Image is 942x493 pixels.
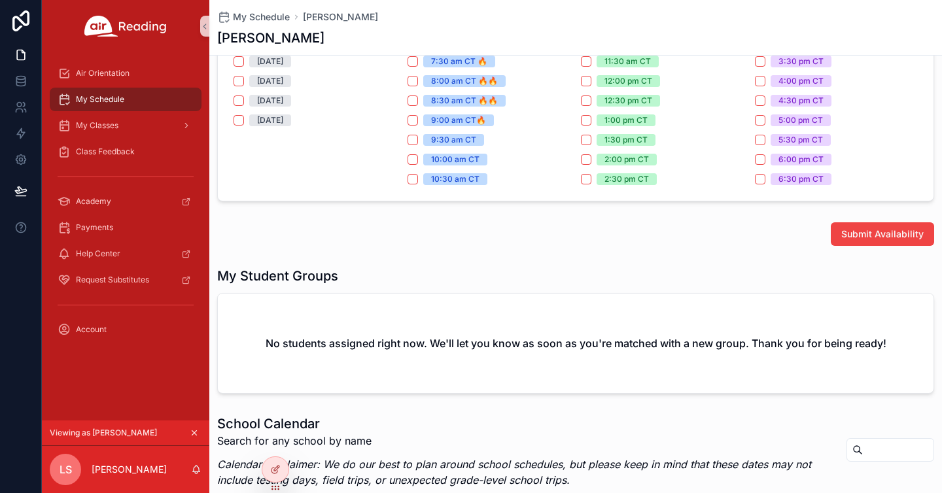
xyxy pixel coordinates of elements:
[76,222,113,233] span: Payments
[60,462,72,477] span: LS
[217,458,811,486] em: Calendar Disclaimer: We do our best to plan around school schedules, but please keep in mind that...
[50,190,201,213] a: Academy
[76,94,124,105] span: My Schedule
[778,114,823,126] div: 5:00 pm CT
[303,10,378,24] a: [PERSON_NAME]
[76,275,149,285] span: Request Substitutes
[431,95,498,107] div: 8:30 am CT 🔥🔥
[76,68,130,78] span: Air Orientation
[778,154,824,165] div: 6:00 pm CT
[604,95,652,107] div: 12:30 pm CT
[257,95,283,107] div: [DATE]
[778,134,823,146] div: 5:30 pm CT
[76,146,135,157] span: Class Feedback
[50,61,201,85] a: Air Orientation
[217,29,324,47] h1: [PERSON_NAME]
[50,216,201,239] a: Payments
[257,56,283,67] div: [DATE]
[217,433,836,449] p: Search for any school by name
[604,173,649,185] div: 2:30 pm CT
[778,56,824,67] div: 3:30 pm CT
[431,134,476,146] div: 9:30 am CT
[50,140,201,163] a: Class Feedback
[257,114,283,126] div: [DATE]
[431,56,487,67] div: 7:30 am CT 🔥
[604,134,648,146] div: 1:30 pm CT
[841,228,924,241] span: Submit Availability
[778,173,824,185] div: 6:30 pm CT
[217,267,338,285] h1: My Student Groups
[431,114,486,126] div: 9:00 am CT🔥
[604,75,652,87] div: 12:00 pm CT
[831,222,934,246] button: Submit Availability
[266,335,886,351] h2: No students assigned right now. We'll let you know as soon as you're matched with a new group. Th...
[76,324,107,335] span: Account
[604,114,648,126] div: 1:00 pm CT
[76,120,118,131] span: My Classes
[431,173,480,185] div: 10:30 am CT
[50,88,201,111] a: My Schedule
[604,56,651,67] div: 11:30 am CT
[778,95,824,107] div: 4:30 pm CT
[50,428,157,438] span: Viewing as [PERSON_NAME]
[76,196,111,207] span: Academy
[76,248,120,259] span: Help Center
[50,114,201,137] a: My Classes
[217,415,836,433] h1: School Calendar
[257,75,283,87] div: [DATE]
[604,154,649,165] div: 2:00 pm CT
[50,268,201,292] a: Request Substitutes
[778,75,824,87] div: 4:00 pm CT
[50,242,201,265] a: Help Center
[50,318,201,341] a: Account
[92,463,167,476] p: [PERSON_NAME]
[431,75,498,87] div: 8:00 am CT 🔥🔥
[42,52,209,358] div: scrollable content
[233,10,290,24] span: My Schedule
[84,16,167,37] img: App logo
[431,154,480,165] div: 10:00 am CT
[217,10,290,24] a: My Schedule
